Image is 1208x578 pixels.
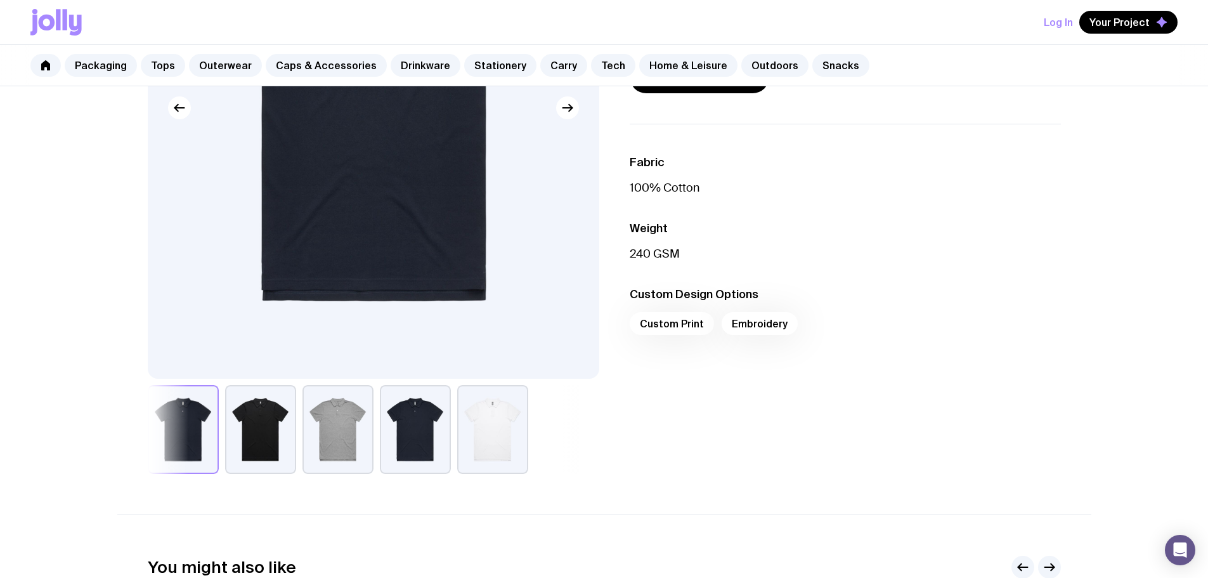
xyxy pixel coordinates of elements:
a: Tech [591,54,635,77]
a: Outerwear [189,54,262,77]
a: Caps & Accessories [266,54,387,77]
a: Tops [141,54,185,77]
h3: Custom Design Options [630,287,1061,302]
a: Snacks [812,54,869,77]
p: 240 GSM [630,246,1061,261]
div: Open Intercom Messenger [1165,535,1195,565]
button: Log In [1044,11,1073,34]
h3: Weight [630,221,1061,236]
h3: Fabric [630,155,1061,170]
a: Packaging [65,54,137,77]
span: Your Project [1089,16,1150,29]
a: Stationery [464,54,536,77]
h2: You might also like [148,558,296,577]
a: Home & Leisure [639,54,737,77]
button: Your Project [1079,11,1178,34]
p: 100% Cotton [630,180,1061,195]
a: Drinkware [391,54,460,77]
a: Outdoors [741,54,809,77]
a: Carry [540,54,587,77]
